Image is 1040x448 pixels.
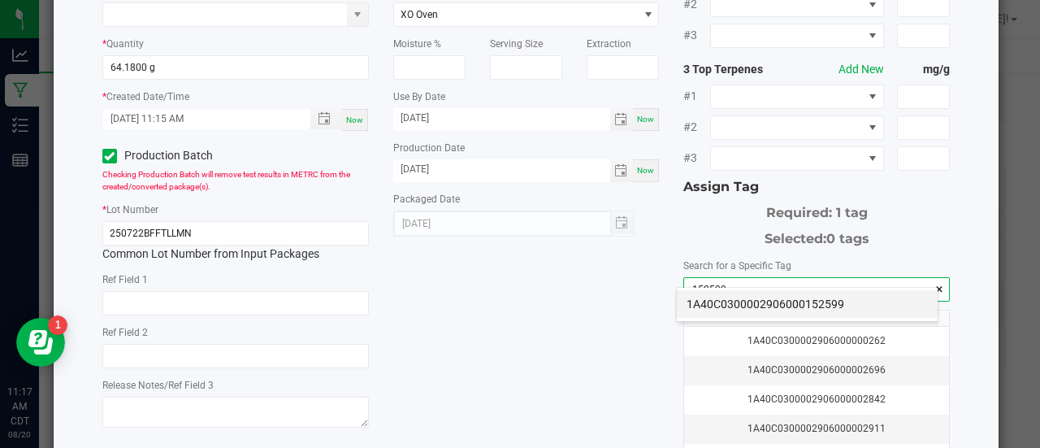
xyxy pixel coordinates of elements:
label: Moisture % [393,37,441,51]
input: Created Datetime [103,109,293,129]
label: Release Notes/Ref Field 3 [102,378,214,393]
span: 0 tags [826,231,869,246]
span: clear [934,281,944,298]
input: Date [393,159,610,180]
strong: 3 Top Terpenes [683,61,790,78]
div: Assign Tag [683,177,950,197]
iframe: Resource center unread badge [48,315,67,335]
label: Search for a Specific Tag [683,259,791,273]
label: Extraction [587,37,631,51]
li: 1A40C0300002906000152599 [677,290,938,318]
span: Toggle popup [310,109,342,129]
span: NO DATA FOUND [710,146,883,171]
span: #1 [683,88,710,105]
span: Checking Production Batch will remove test results in METRC from the created/converted package(s). [102,170,350,191]
label: Ref Field 2 [102,325,148,340]
span: Now [637,115,654,124]
span: Toggle calendar [610,159,634,182]
label: Lot Number [106,202,158,217]
span: Toggle calendar [610,108,634,131]
label: Production Date [393,141,465,155]
span: Now [637,166,654,175]
strong: mg/g [897,61,951,78]
label: Quantity [106,37,144,51]
iframe: Resource center [16,318,65,367]
span: Now [346,115,363,124]
label: Production Batch [102,147,223,164]
div: 1A40C0300002906000002696 [694,363,939,378]
span: NO DATA FOUND [710,115,883,140]
div: 1A40C0300002906000002911 [694,421,939,437]
label: Packaged Date [393,192,460,207]
span: NO DATA FOUND [710,85,883,109]
label: Created Date/Time [106,89,189,104]
div: Selected: [683,223,950,249]
div: 1A40C0300002906000000262 [694,333,939,349]
div: Common Lot Number from Input Packages [102,221,369,263]
span: #3 [683,27,710,44]
label: Ref Field 1 [102,272,148,287]
span: XO Oven [401,9,438,20]
input: Date [393,108,610,128]
label: Serving Size [490,37,543,51]
span: #3 [683,150,710,167]
div: Required: 1 tag [683,197,950,223]
button: Add New [838,61,884,78]
span: #2 [683,119,710,136]
div: 1A40C0300002906000002842 [694,392,939,407]
label: Use By Date [393,89,445,104]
